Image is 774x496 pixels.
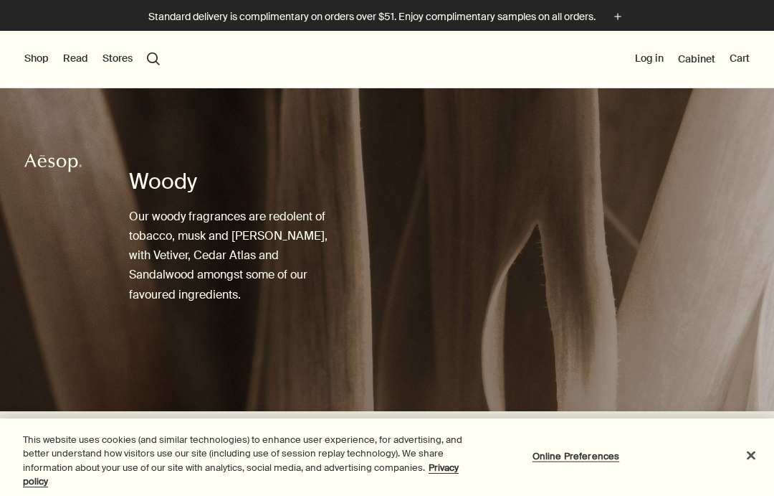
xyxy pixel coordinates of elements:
nav: primary [24,31,160,88]
div: This website uses cookies (and similar technologies) to enhance user experience, for advertising,... [23,433,464,489]
nav: supplementary [635,31,750,88]
h1: Woody [129,167,330,196]
a: More information about your privacy, opens in a new tab [23,462,459,488]
button: Online Preferences, Opens the preference center dialog [531,442,621,471]
button: Stores [102,52,133,66]
button: Cart [730,52,750,66]
button: Open search [147,52,160,65]
p: Our woody fragrances are redolent of tobacco, musk and [PERSON_NAME], with Vetiver, Cedar Atlas a... [129,207,330,304]
button: Filter [611,416,669,450]
button: Close [735,439,767,471]
button: Shop [24,52,49,66]
p: Standard delivery is complimentary on orders over $51. Enjoy complimentary samples on all orders. [148,9,596,24]
button: Standard delivery is complimentary on orders over $51. Enjoy complimentary samples on all orders. [148,9,626,25]
button: Read [63,52,88,66]
svg: Aesop [24,152,82,174]
a: Cabinet [678,52,715,65]
button: Log in [635,52,664,66]
a: Aesop [21,149,85,181]
button: Featured [669,416,745,450]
